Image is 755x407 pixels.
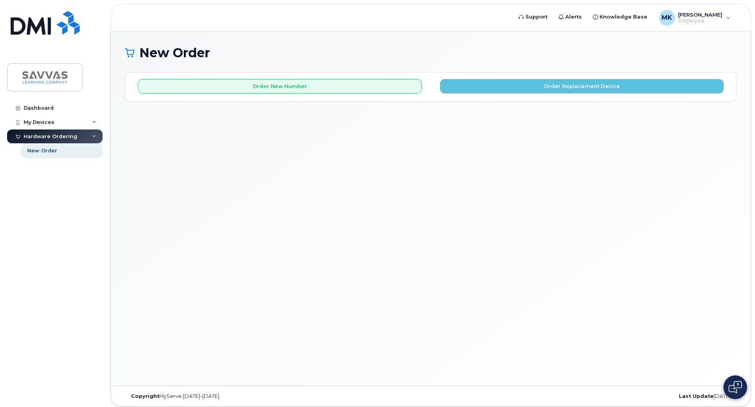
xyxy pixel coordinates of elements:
img: Open chat [729,381,742,394]
button: Order New Number [138,79,422,94]
strong: Copyright [131,393,159,399]
div: MyServe [DATE]–[DATE] [125,393,329,399]
div: [DATE] [533,393,736,399]
button: Order Replacement Device [440,79,724,94]
h1: New Order [125,46,736,60]
strong: Last Update [679,393,714,399]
